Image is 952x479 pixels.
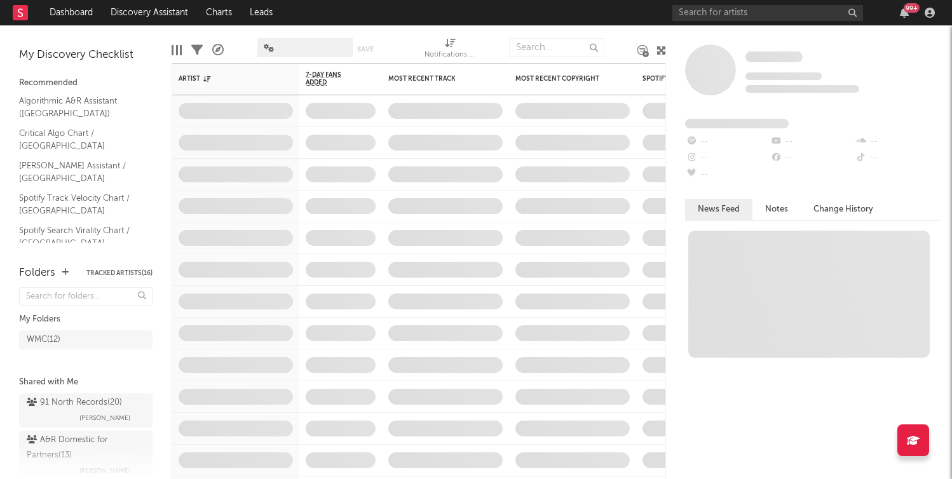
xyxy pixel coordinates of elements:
[770,150,854,166] div: --
[19,48,153,63] div: My Discovery Checklist
[752,199,801,220] button: Notes
[685,199,752,220] button: News Feed
[770,133,854,150] div: --
[904,3,920,13] div: 99 +
[745,51,803,62] span: Some Artist
[643,75,738,83] div: Spotify Monthly Listeners
[19,375,153,390] div: Shared with Me
[19,159,140,185] a: [PERSON_NAME] Assistant / [GEOGRAPHIC_DATA]
[685,133,770,150] div: --
[79,463,130,478] span: [PERSON_NAME]
[357,46,374,53] button: Save
[745,72,822,80] span: Tracking Since: [DATE]
[388,75,484,83] div: Most Recent Track
[685,150,770,166] div: --
[79,410,130,426] span: [PERSON_NAME]
[672,5,863,21] input: Search for artists
[179,75,274,83] div: Artist
[685,119,789,128] span: Fans Added by Platform
[212,32,224,69] div: A&R Pipeline
[685,166,770,183] div: --
[801,199,886,220] button: Change History
[306,71,357,86] span: 7-Day Fans Added
[855,133,939,150] div: --
[27,332,60,347] div: WMC ( 12 )
[19,266,55,281] div: Folders
[19,330,153,349] a: WMC(12)
[425,48,475,63] div: Notifications (Artist)
[19,191,140,217] a: Spotify Track Velocity Chart / [GEOGRAPHIC_DATA]
[425,32,475,69] div: Notifications (Artist)
[19,312,153,327] div: My Folders
[172,32,182,69] div: Edit Columns
[900,8,909,18] button: 99+
[27,433,142,463] div: A&R Domestic for Partners ( 13 )
[745,85,859,93] span: 0 fans last week
[19,224,140,250] a: Spotify Search Virality Chart / [GEOGRAPHIC_DATA]
[515,75,611,83] div: Most Recent Copyright
[19,126,140,152] a: Critical Algo Chart / [GEOGRAPHIC_DATA]
[19,76,153,91] div: Recommended
[855,150,939,166] div: --
[19,393,153,428] a: 91 North Records(20)[PERSON_NAME]
[745,51,803,64] a: Some Artist
[27,395,122,410] div: 91 North Records ( 20 )
[509,38,604,57] input: Search...
[86,270,153,276] button: Tracked Artists(16)
[19,94,140,120] a: Algorithmic A&R Assistant ([GEOGRAPHIC_DATA])
[191,32,203,69] div: Filters
[19,287,153,306] input: Search for folders...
